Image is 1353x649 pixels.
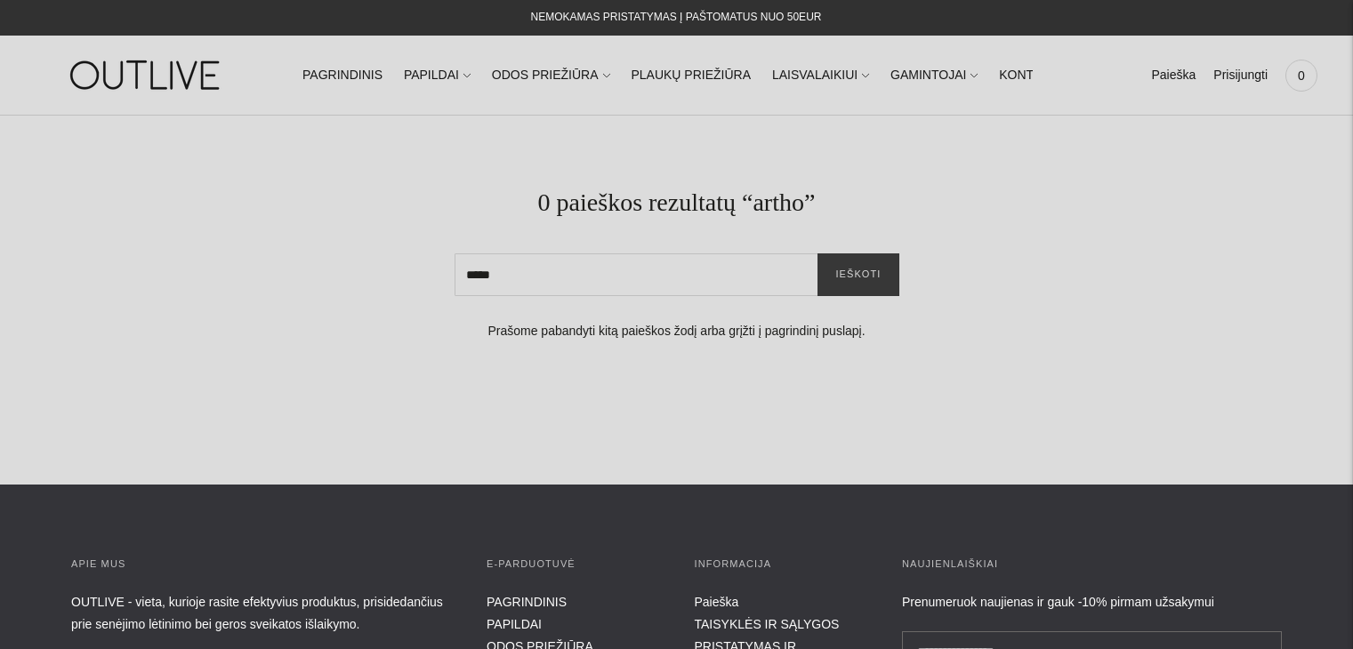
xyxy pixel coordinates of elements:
[817,253,898,296] button: Ieškoti
[487,595,567,609] a: PAGRINDINIS
[1289,63,1314,88] span: 0
[890,56,978,95] a: GAMINTOJAI
[902,556,1282,573] h3: Naujienlaiškiai
[531,7,822,28] div: NEMOKAMAS PRISTATYMAS Į PAŠTOMATUS NUO 50EUR
[404,56,471,95] a: PAPILDAI
[492,56,610,95] a: ODOS PRIEŽIŪRA
[695,556,867,573] h3: INFORMACIJA
[695,617,840,631] a: TAISYKLĖS IR SĄLYGOS
[36,44,258,106] img: OUTLIVE
[71,187,1282,218] h1: 0 paieškos rezultatų “artho”
[1213,56,1268,95] a: Prisijungti
[631,56,751,95] a: PLAUKŲ PRIEŽIŪRA
[487,617,542,631] a: PAPILDAI
[487,556,659,573] h3: E-parduotuvė
[902,591,1282,613] div: Prenumeruok naujienas ir gauk -10% pirmam užsakymui
[695,595,739,609] a: Paieška
[1151,56,1196,95] a: Paieška
[71,321,1282,342] p: Prašome pabandyti kitą paieškos žodį arba grįžti į pagrindinį puslapį.
[302,56,383,95] a: PAGRINDINIS
[1285,56,1317,95] a: 0
[71,556,451,573] h3: APIE MUS
[999,56,1067,95] a: KONTAKTAI
[772,56,869,95] a: LAISVALAIKIUI
[71,591,451,636] p: OUTLIVE - vieta, kurioje rasite efektyvius produktus, prisidedančius prie senėjimo lėtinimo bei g...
